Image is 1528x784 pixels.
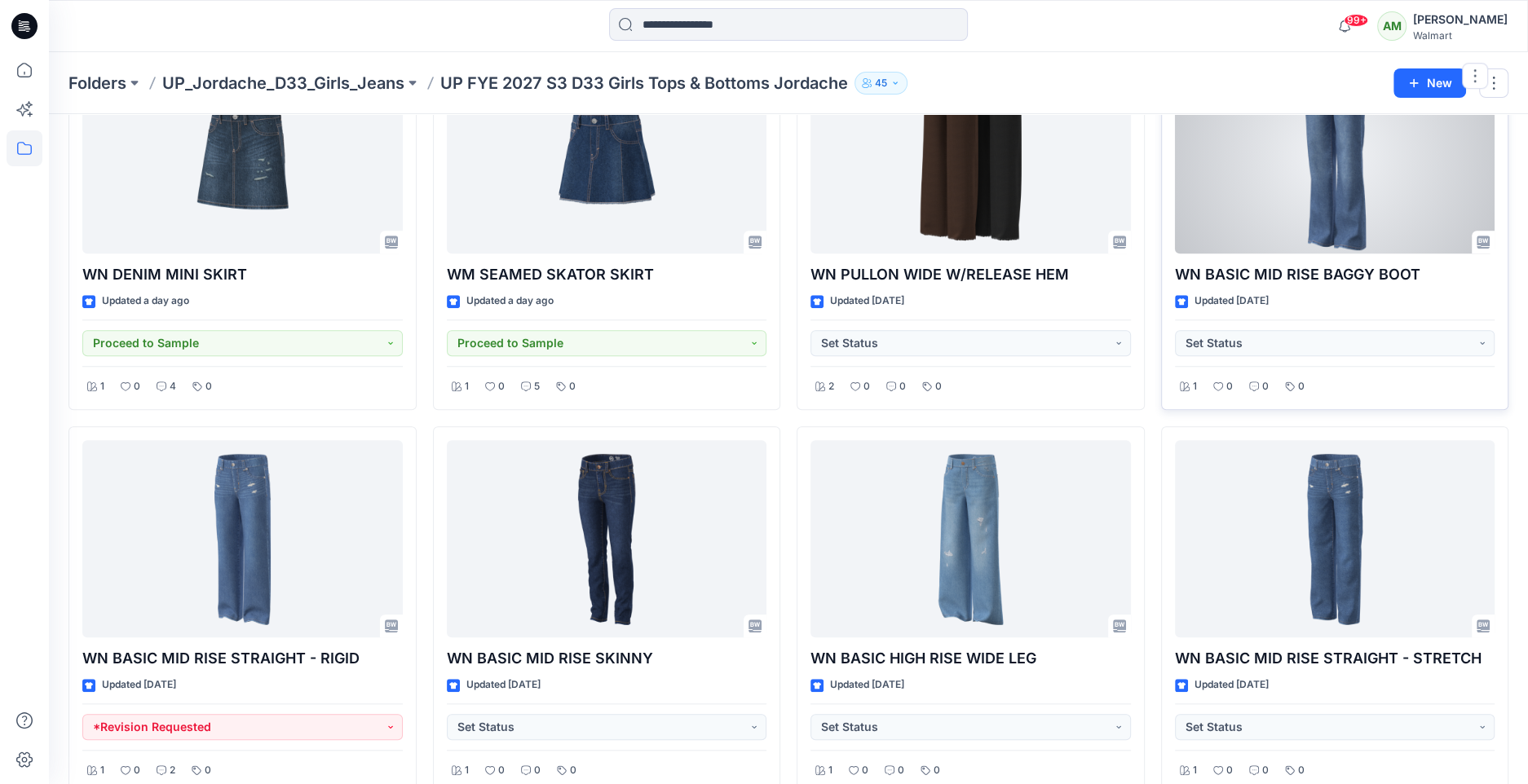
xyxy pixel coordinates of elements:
p: 0 [569,378,576,395]
p: 4 [170,378,176,395]
a: UP_Jordache_D33_Girls_Jeans [162,72,404,95]
p: 1 [465,762,469,779]
p: Updated [DATE] [1195,676,1269,694]
a: WN BASIC MID RISE STRAIGHT - STRETCH [1175,440,1495,637]
a: WN BASIC MID RISE BAGGY BOOT [1175,56,1495,253]
p: Updated a day ago [102,293,189,310]
p: 0 [498,378,505,395]
p: 0 [863,378,870,395]
p: Updated [DATE] [102,676,176,694]
p: 1 [1193,378,1197,395]
p: WM SEAMED SKATOR SKIRT [447,263,767,286]
p: 0 [1298,378,1305,395]
p: WN PULLON WIDE W/RELEASE HEM [810,263,1131,286]
p: 0 [898,762,904,779]
p: 0 [899,378,906,395]
p: 2 [828,378,834,395]
p: 0 [205,378,212,395]
p: WN BASIC HIGH RISE WIDE LEG [810,647,1131,670]
a: WN BASIC MID RISE STRAIGHT - RIGID [82,440,403,637]
a: WM SEAMED SKATOR SKIRT [447,56,767,253]
p: 0 [1262,762,1269,779]
button: 45 [855,72,908,95]
p: 0 [498,762,505,779]
p: 1 [465,378,469,395]
p: 0 [134,762,140,779]
p: 0 [862,762,868,779]
p: Updated [DATE] [466,676,541,694]
p: UP FYE 2027 S3 D33 Girls Tops & Bottoms Jordache [440,72,848,95]
p: 45 [875,74,887,92]
p: 0 [934,762,940,779]
p: 0 [1226,762,1233,779]
p: WN BASIC MID RISE STRAIGHT - STRETCH [1175,647,1495,670]
p: 1 [1193,762,1197,779]
p: 0 [1262,378,1269,395]
p: Updated [DATE] [830,676,904,694]
p: Updated a day ago [466,293,554,310]
button: New [1393,68,1466,98]
p: WN BASIC MID RISE BAGGY BOOT [1175,263,1495,286]
a: WN BASIC MID RISE SKINNY [447,440,767,637]
span: 99+ [1344,14,1368,27]
p: Updated [DATE] [830,293,904,310]
p: 0 [935,378,942,395]
p: 0 [570,762,576,779]
div: AM [1377,11,1407,41]
p: 0 [1226,378,1233,395]
p: Updated [DATE] [1195,293,1269,310]
p: WN DENIM MINI SKIRT [82,263,403,286]
a: WN PULLON WIDE W/RELEASE HEM [810,56,1131,253]
p: 0 [534,762,541,779]
p: WN BASIC MID RISE SKINNY [447,647,767,670]
p: 1 [100,378,104,395]
p: 5 [534,378,540,395]
p: 0 [205,762,211,779]
p: 2 [170,762,175,779]
p: WN BASIC MID RISE STRAIGHT - RIGID [82,647,403,670]
p: 0 [134,378,140,395]
div: Walmart [1413,29,1508,42]
a: Folders [68,72,126,95]
div: [PERSON_NAME] [1413,10,1508,29]
p: 0 [1298,762,1305,779]
a: WN BASIC HIGH RISE WIDE LEG [810,440,1131,637]
p: 1 [828,762,832,779]
a: WN DENIM MINI SKIRT [82,56,403,253]
p: 1 [100,762,104,779]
